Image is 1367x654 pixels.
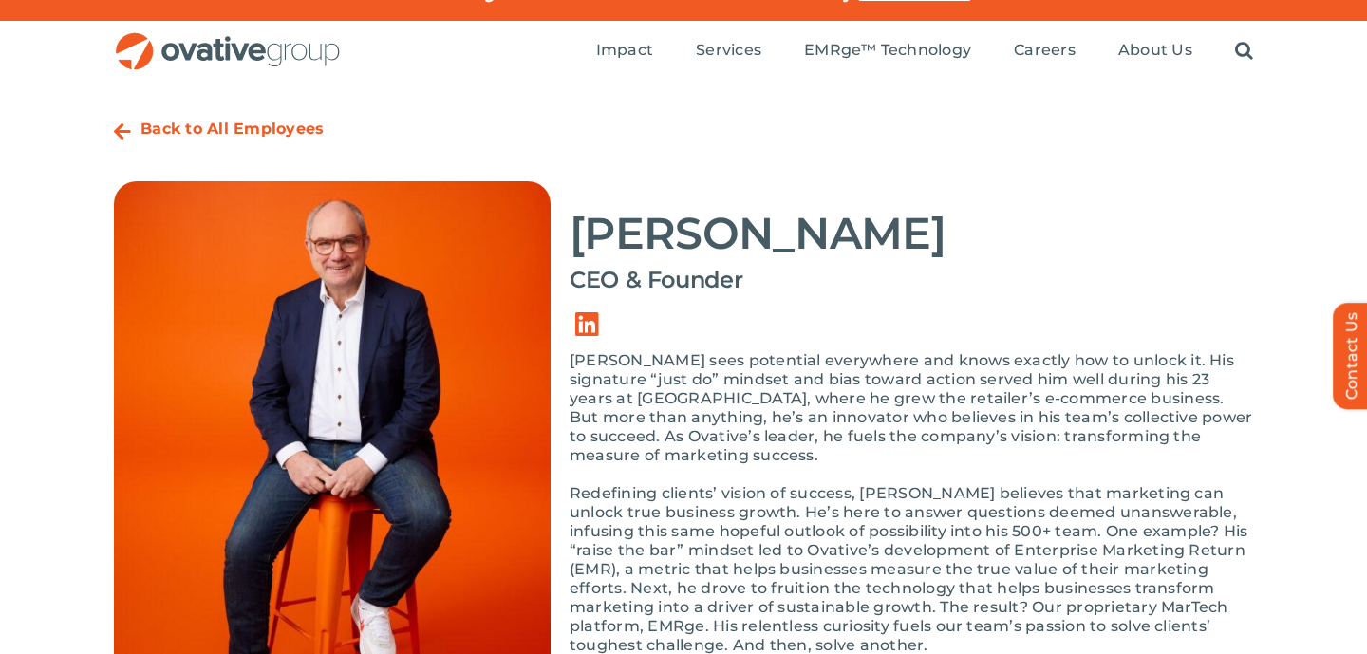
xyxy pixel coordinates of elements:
span: About Us [1118,41,1192,60]
a: Search [1235,41,1253,62]
a: Impact [596,41,653,62]
nav: Menu [596,21,1253,82]
h2: [PERSON_NAME] [570,210,1253,257]
span: EMRge™ Technology [804,41,971,60]
h4: CEO & Founder [570,267,1253,293]
a: About Us [1118,41,1192,62]
a: Link to https://www.linkedin.com/in/dalenitschke/ [560,298,613,351]
a: Back to All Employees [140,120,324,138]
a: Link to https://ovative.com/about-us/people/ [114,122,131,141]
a: OG_Full_horizontal_RGB [114,30,342,48]
span: Services [696,41,761,60]
span: Impact [596,41,653,60]
a: Services [696,41,761,62]
a: Careers [1014,41,1076,62]
span: Careers [1014,41,1076,60]
a: EMRge™ Technology [804,41,971,62]
p: [PERSON_NAME] sees potential everywhere and knows exactly how to unlock it. His signature “just d... [570,351,1253,465]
